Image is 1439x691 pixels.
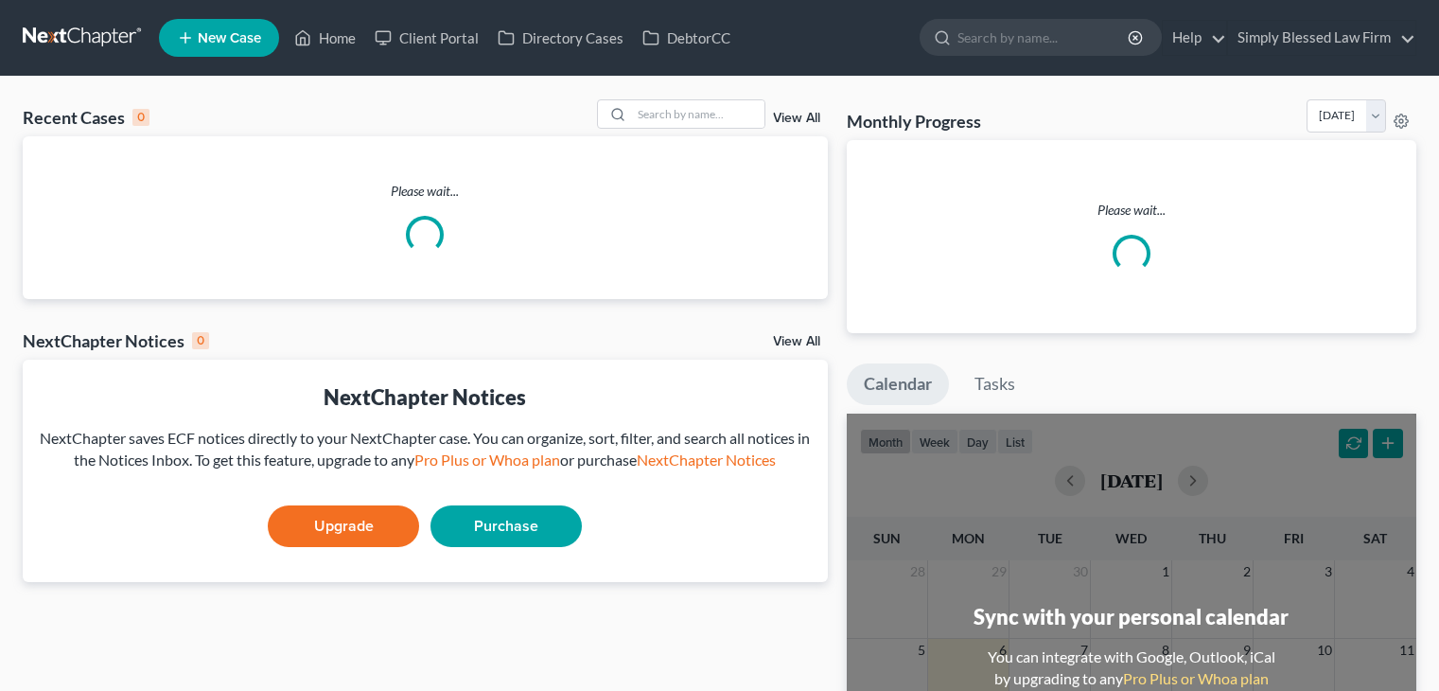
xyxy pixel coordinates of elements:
[38,428,813,471] div: NextChapter saves ECF notices directly to your NextChapter case. You can organize, sort, filter, ...
[285,21,365,55] a: Home
[488,21,633,55] a: Directory Cases
[23,329,209,352] div: NextChapter Notices
[957,363,1032,405] a: Tasks
[1123,669,1269,687] a: Pro Plus or Whoa plan
[430,505,582,547] a: Purchase
[637,451,776,469] a: NextChapter Notices
[773,112,820,125] a: View All
[414,451,560,469] a: Pro Plus or Whoa plan
[957,20,1131,55] input: Search by name...
[632,100,764,128] input: Search by name...
[38,382,813,412] div: NextChapter Notices
[633,21,740,55] a: DebtorCC
[773,335,820,348] a: View All
[198,31,261,45] span: New Case
[862,201,1401,220] p: Please wait...
[268,505,419,547] a: Upgrade
[1163,21,1226,55] a: Help
[365,21,488,55] a: Client Portal
[23,182,828,201] p: Please wait...
[974,602,1289,631] div: Sync with your personal calendar
[980,647,1283,690] div: You can integrate with Google, Outlook, iCal by upgrading to any
[23,106,149,129] div: Recent Cases
[132,109,149,126] div: 0
[847,363,949,405] a: Calendar
[847,110,981,133] h3: Monthly Progress
[192,332,209,349] div: 0
[1228,21,1415,55] a: Simply Blessed Law Firm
